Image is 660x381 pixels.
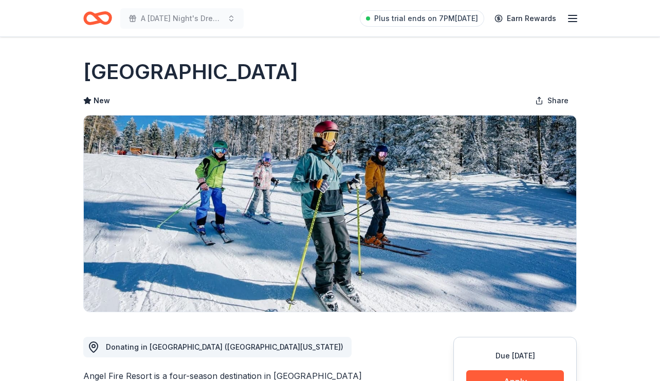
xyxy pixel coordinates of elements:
[466,350,564,362] div: Due [DATE]
[120,8,244,29] button: A [DATE] Night's Dream - GALA to Benefit S.A.F.E. House, Inc.
[106,342,343,351] span: Donating in [GEOGRAPHIC_DATA] ([GEOGRAPHIC_DATA][US_STATE])
[360,10,484,27] a: Plus trial ends on 7PM[DATE]
[374,12,478,25] span: Plus trial ends on 7PM[DATE]
[94,94,110,107] span: New
[527,90,577,111] button: Share
[141,12,223,25] span: A [DATE] Night's Dream - GALA to Benefit S.A.F.E. House, Inc.
[547,94,569,107] span: Share
[488,9,562,28] a: Earn Rewards
[83,58,298,86] h1: [GEOGRAPHIC_DATA]
[83,6,112,30] a: Home
[84,116,576,312] img: Image for Angel Fire Resort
